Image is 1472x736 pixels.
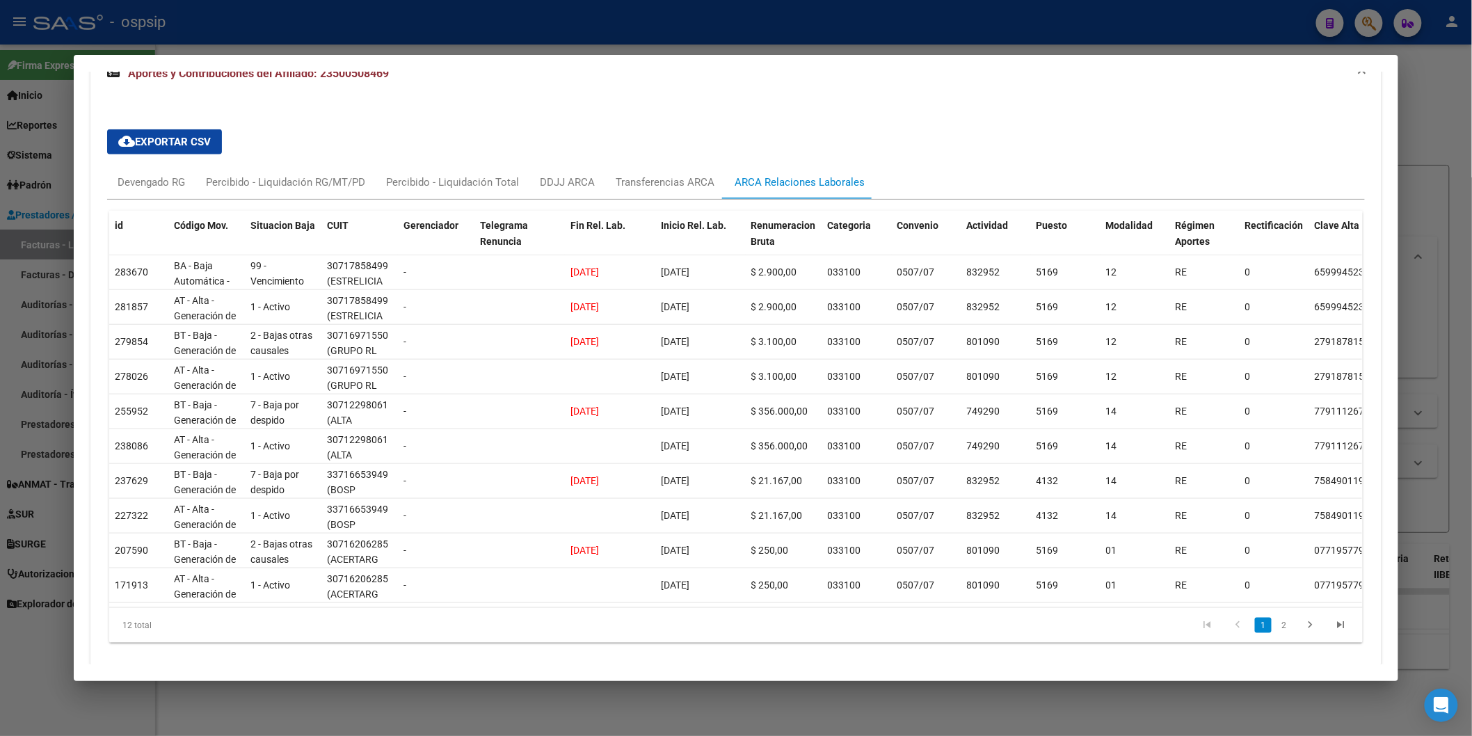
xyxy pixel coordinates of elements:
span: 0507/07 [897,406,935,417]
span: Puesto [1037,220,1068,231]
span: 77911126729322591102 [1315,440,1426,451]
a: go to next page [1297,618,1323,633]
span: - [403,579,406,591]
span: RE [1176,579,1187,591]
datatable-header-cell: Rectificación [1240,211,1309,272]
span: $ 2.900,00 [751,301,797,312]
span: 281857 [115,301,148,312]
span: 14 [1106,440,1117,451]
span: 5169 [1037,371,1059,382]
span: (GRUPO RL SEGURIDAD PRIVADA SOCIEDAD ANONIMA) [327,345,379,419]
datatable-header-cell: Código Mov. [168,211,245,272]
span: 07719577980379057815 [1315,579,1426,591]
span: 033100 [828,545,861,556]
span: Clave Alta [1315,220,1360,231]
span: 7 - Baja por despido [250,469,299,496]
span: BT - Baja - Generación de Clave [174,538,236,582]
span: 0 [1245,510,1251,521]
div: 30712298061 [327,397,388,413]
div: Transferencias ARCA [616,175,714,190]
span: RE [1176,545,1187,556]
span: 238086 [115,440,148,451]
span: 0507/07 [897,266,935,278]
datatable-header-cell: id [109,211,168,272]
div: 30717858499 [327,293,388,309]
button: Exportar CSV [107,129,222,154]
span: - [403,545,406,556]
span: BT - Baja - Generación de Clave [174,469,236,512]
span: 0507/07 [897,475,935,486]
span: 75849011989630531043 [1315,510,1426,521]
span: Inicio Rel. Lab. [661,220,726,231]
span: 801090 [967,371,1000,382]
span: AT - Alta - Generación de clave [174,573,236,616]
span: 801090 [967,545,1000,556]
span: 2 - Bajas otras causales [250,538,312,566]
li: page 1 [1253,614,1274,637]
span: $ 250,00 [751,545,789,556]
span: 832952 [967,301,1000,312]
span: (ACERTARG S.A.S.) [327,589,378,616]
span: AT - Alta - Generación de clave [174,434,236,477]
span: Modalidad [1106,220,1153,231]
datatable-header-cell: Categoria [822,211,892,272]
span: Actividad [967,220,1009,231]
span: 07719577980379057815 [1315,545,1426,556]
span: [DATE] [661,406,689,417]
span: 0 [1245,406,1251,417]
span: 12 [1106,301,1117,312]
datatable-header-cell: Modalidad [1101,211,1170,272]
span: 0507/07 [897,440,935,451]
span: $ 250,00 [751,579,789,591]
div: 33716653949 [327,502,388,518]
span: 1 - Activo [250,579,290,591]
datatable-header-cell: Fin Rel. Lab. [565,211,655,272]
span: Régimen Aportes [1176,220,1215,247]
span: RE [1176,510,1187,521]
span: - [403,371,406,382]
span: CUIT [327,220,349,231]
span: 01 [1106,545,1117,556]
span: 14 [1106,475,1117,486]
span: 4132 [1037,475,1059,486]
span: 0 [1245,371,1251,382]
span: 832952 [967,266,1000,278]
span: 0507/07 [897,579,935,591]
span: Exportar CSV [118,136,211,148]
span: BT - Baja - Generación de Clave [174,399,236,442]
div: 33716653949 [327,467,388,483]
datatable-header-cell: Telegrama Renuncia [474,211,565,272]
mat-icon: cloud_download [118,133,135,150]
span: - [403,440,406,451]
div: Devengado RG [118,175,185,190]
span: 279854 [115,336,148,347]
span: id [115,220,123,231]
span: 171913 [115,579,148,591]
span: $ 3.100,00 [751,371,797,382]
span: 1 - Activo [250,440,290,451]
a: go to last page [1327,618,1354,633]
span: RE [1176,406,1187,417]
span: 207590 [115,545,148,556]
span: 5169 [1037,579,1059,591]
span: $ 356.000,00 [751,440,808,451]
span: 0507/07 [897,545,935,556]
div: 30717858499 [327,258,388,274]
span: 75849011989630531043 [1315,475,1426,486]
span: [DATE] [570,475,599,486]
span: 227322 [115,510,148,521]
div: DDJJ ARCA [540,175,595,190]
span: 801090 [967,579,1000,591]
div: ARCA Relaciones Laborales [735,175,865,190]
span: RE [1176,336,1187,347]
span: 4132 [1037,510,1059,521]
span: BT - Baja - Generación de Clave [174,330,236,373]
span: 033100 [828,266,861,278]
span: 1 - Activo [250,510,290,521]
span: RE [1176,475,1187,486]
span: BA - Baja Automática - Anulación [174,260,230,303]
span: Fin Rel. Lab. [570,220,625,231]
span: Convenio [897,220,939,231]
span: 278026 [115,371,148,382]
span: [DATE] [570,266,599,278]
